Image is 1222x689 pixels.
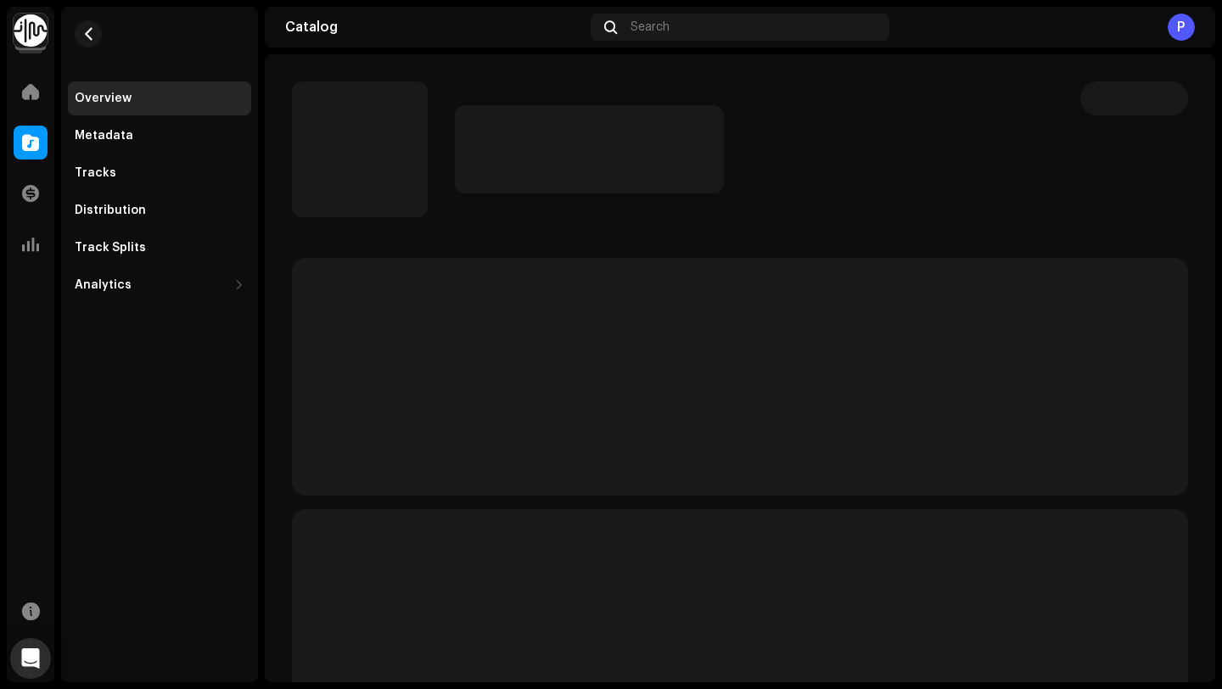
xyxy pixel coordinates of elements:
div: Analytics [75,278,132,292]
div: P [1168,14,1195,41]
div: Track Splits [75,241,146,255]
img: 0f74c21f-6d1c-4dbc-9196-dbddad53419e [14,14,48,48]
re-m-nav-item: Metadata [68,119,251,153]
re-m-nav-dropdown: Analytics [68,268,251,302]
div: Overview [75,92,132,105]
div: Catalog [285,20,584,34]
div: Open Intercom Messenger [10,638,51,679]
re-m-nav-item: Tracks [68,156,251,190]
div: Tracks [75,166,116,180]
span: Search [631,20,670,34]
div: Distribution [75,204,146,217]
div: Metadata [75,129,133,143]
re-m-nav-item: Track Splits [68,231,251,265]
re-m-nav-item: Overview [68,81,251,115]
re-m-nav-item: Distribution [68,193,251,227]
